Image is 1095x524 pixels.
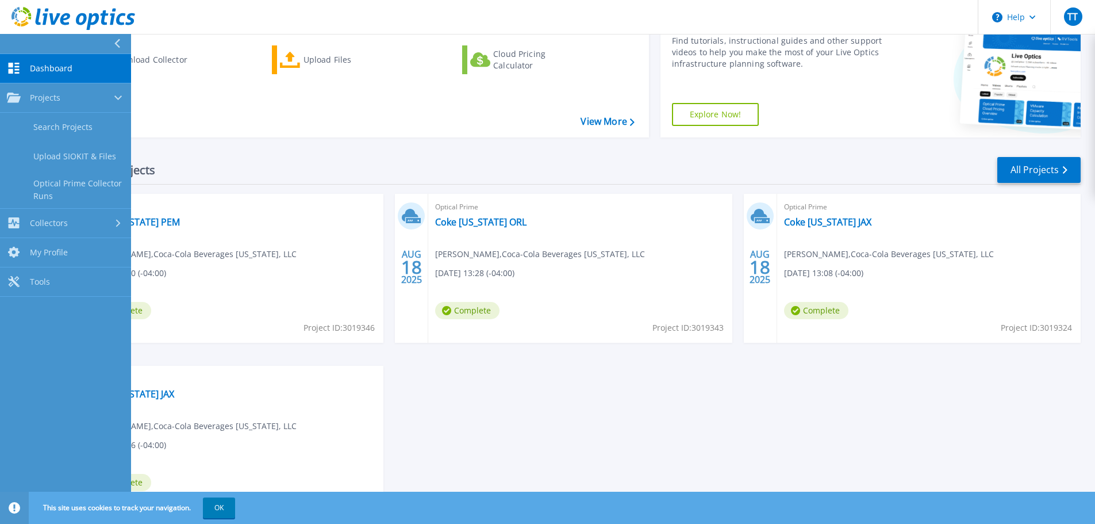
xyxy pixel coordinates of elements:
span: [PERSON_NAME] , Coca-Cola Beverages [US_STATE], LLC [87,420,297,433]
span: 18 [401,262,422,272]
span: Optical Prime [784,201,1074,213]
span: Complete [784,302,848,319]
span: Dashboard [30,63,72,74]
span: [PERSON_NAME] , Coca-Cola Beverages [US_STATE], LLC [784,248,994,261]
div: Download Collector [111,48,203,71]
span: Project ID: 3019346 [303,322,375,334]
span: Project ID: 3019343 [652,322,724,334]
span: [PERSON_NAME] , Coca-Cola Beverages [US_STATE], LLC [87,248,297,261]
button: OK [203,498,235,518]
a: View More [581,116,634,127]
div: Upload Files [303,48,395,71]
span: Optical Prime [435,201,725,213]
a: Download Collector [82,45,210,74]
span: Optical Prime [87,201,376,213]
span: Collectors [30,218,68,228]
div: Cloud Pricing Calculator [493,48,585,71]
span: [DATE] 13:28 (-04:00) [435,267,514,280]
span: Project ID: 3019324 [1001,322,1072,334]
a: Coke [US_STATE] PEM [87,216,180,228]
div: Find tutorials, instructional guides and other support videos to help you make the most of your L... [672,35,886,70]
span: Projects [30,93,60,103]
span: [DATE] 13:08 (-04:00) [784,267,863,280]
span: This site uses cookies to track your navigation. [32,498,235,518]
div: AUG 2025 [749,246,771,288]
span: 18 [750,262,770,272]
span: Optical Prime [87,373,376,385]
a: Cloud Pricing Calculator [462,45,590,74]
a: Coke [US_STATE] JAX [784,216,871,228]
span: [PERSON_NAME] , Coca-Cola Beverages [US_STATE], LLC [435,248,645,261]
span: Complete [435,302,500,319]
div: AUG 2025 [401,246,422,288]
span: TT [1067,12,1078,21]
a: Coke [US_STATE] ORL [435,216,527,228]
a: Explore Now! [672,103,759,126]
span: My Profile [30,247,68,258]
span: Tools [30,277,50,287]
a: All Projects [997,157,1081,183]
a: Coke [US_STATE] JAX [87,388,174,400]
a: Upload Files [272,45,400,74]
